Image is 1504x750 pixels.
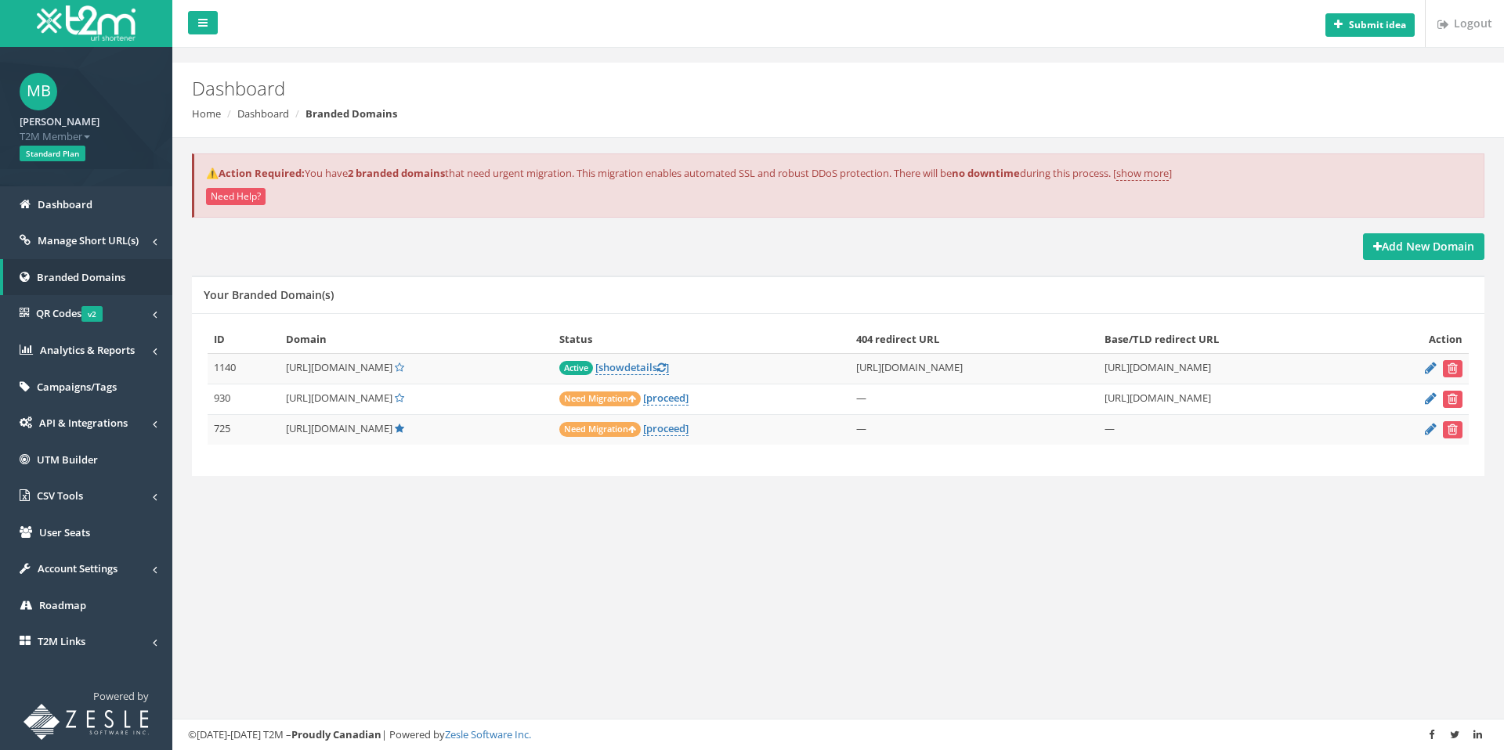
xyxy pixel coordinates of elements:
a: Dashboard [237,106,289,121]
span: Dashboard [38,197,92,211]
th: Status [553,326,849,353]
span: T2M Member [20,129,153,144]
button: Need Help? [206,188,266,205]
td: 725 [208,414,280,445]
strong: Branded Domains [305,106,397,121]
a: Home [192,106,221,121]
th: Action [1364,326,1469,353]
td: — [1098,414,1364,445]
strong: ⚠️Action Required: [206,166,305,180]
strong: [PERSON_NAME] [20,114,99,128]
td: [URL][DOMAIN_NAME] [850,353,1099,384]
b: Submit idea [1349,18,1406,31]
th: Domain [280,326,553,353]
span: [URL][DOMAIN_NAME] [286,421,392,435]
span: Account Settings [38,561,117,575]
td: [URL][DOMAIN_NAME] [1098,384,1364,414]
a: [PERSON_NAME] T2M Member [20,110,153,143]
span: Roadmap [39,598,86,612]
a: Zesle Software Inc. [445,727,531,741]
strong: 2 branded domains [348,166,445,180]
p: You have that need urgent migration. This migration enables automated SSL and robust DDoS protect... [206,166,1472,181]
a: Set Default [395,360,404,374]
th: Base/TLD redirect URL [1098,326,1364,353]
span: MB [20,73,57,110]
span: [URL][DOMAIN_NAME] [286,391,392,405]
span: Analytics & Reports [40,343,135,357]
span: Powered by [93,689,149,703]
span: API & Integrations [39,416,128,430]
span: v2 [81,306,103,322]
a: Set Default [395,391,404,405]
span: T2M Links [38,634,85,648]
div: ©[DATE]-[DATE] T2M – | Powered by [188,727,1488,742]
span: Campaigns/Tags [37,380,117,394]
td: [URL][DOMAIN_NAME] [1098,353,1364,384]
th: ID [208,326,280,353]
a: Default [395,421,404,435]
span: UTM Builder [37,453,98,467]
a: show more [1116,166,1169,181]
td: — [850,414,1099,445]
span: Branded Domains [37,270,125,284]
span: CSV Tools [37,489,83,503]
span: [URL][DOMAIN_NAME] [286,360,392,374]
img: T2M [37,5,136,41]
span: User Seats [39,525,90,539]
strong: Add New Domain [1373,239,1474,254]
a: [proceed] [643,391,689,406]
button: Submit idea [1325,13,1415,37]
span: Need Migration [559,422,641,437]
a: [showdetails] [595,360,669,375]
span: QR Codes [36,306,103,320]
span: Standard Plan [20,146,85,161]
td: 1140 [208,353,280,384]
span: Active [559,361,593,375]
a: Add New Domain [1363,233,1484,260]
td: 930 [208,384,280,414]
h2: Dashboard [192,78,1265,99]
img: T2M URL Shortener powered by Zesle Software Inc. [23,704,149,740]
strong: no downtime [952,166,1020,180]
h5: Your Branded Domain(s) [204,289,334,301]
strong: Proudly Canadian [291,727,381,741]
th: 404 redirect URL [850,326,1099,353]
span: Need Migration [559,391,641,406]
span: show [598,360,624,374]
td: — [850,384,1099,414]
span: Manage Short URL(s) [38,233,139,247]
a: [proceed] [643,421,689,436]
